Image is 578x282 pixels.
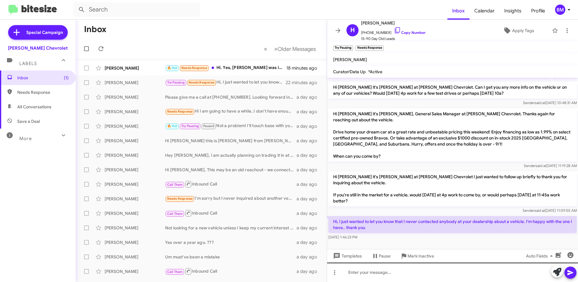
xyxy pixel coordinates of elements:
div: Not a problem! I'll touch base with you the 16th! [165,123,297,130]
span: Curator/Data Up [333,69,366,74]
span: Try Pausing [181,124,199,128]
span: More [19,136,32,141]
small: Try Pausing [333,45,353,51]
div: a day ago [297,152,322,158]
div: Hey [PERSON_NAME], I am actually planning on trading it in at [PERSON_NAME] Nissan of Stanhope, g... [165,152,297,158]
div: [PERSON_NAME] [105,254,165,260]
span: (1) [64,75,69,81]
span: Call Them [167,212,183,216]
div: a day ago [297,181,322,187]
div: a day ago [297,138,322,144]
div: Hi [PERSON_NAME] this is [PERSON_NAME] from [PERSON_NAME] in [GEOGRAPHIC_DATA], This is my cell n... [165,138,297,144]
div: a day ago [297,268,322,274]
span: Needs Response [189,80,214,84]
div: [PERSON_NAME] [105,210,165,216]
span: 🔥 Hot [167,66,177,70]
button: Mark Inactive [395,251,439,261]
span: » [274,45,278,53]
span: All Conversations [17,104,51,110]
div: Inbound Call [165,209,297,217]
div: I'm sorry but I never inquired about another vehicle I'm happy with the one that I have. [165,195,297,202]
span: Sender [DATE] 11:09:55 AM [523,208,577,213]
span: said at [534,208,545,213]
button: Previous [260,43,271,55]
a: Special Campaign [8,25,68,40]
span: Mark Inactive [408,251,434,261]
span: Paused [203,124,214,128]
div: [PERSON_NAME] [105,268,165,274]
div: [PERSON_NAME] [105,167,165,173]
span: Call Them [167,183,183,187]
div: a day ago [297,254,322,260]
span: Sender [DATE] 11:19:28 AM [524,163,577,168]
a: Profile [526,2,550,20]
span: « [264,45,267,53]
a: Copy Number [394,30,426,35]
div: Hi, I just wanted to let you know that I never contacted anybody at your dealership about a vehic... [165,79,286,86]
span: Pause [379,251,391,261]
div: a day ago [297,123,322,129]
div: a day ago [297,225,322,231]
button: Auto Fields [521,251,560,261]
div: [PERSON_NAME] [105,152,165,158]
span: Save a Deal [17,118,40,124]
a: Calendar [469,2,499,20]
span: Needs Response [181,66,207,70]
div: Inbound Call [165,267,297,275]
p: Hi [PERSON_NAME] it's [PERSON_NAME], General Sales Manager at [PERSON_NAME] Chevrolet. Thanks aga... [328,108,577,162]
a: Inbox [447,2,469,20]
div: a day ago [297,239,322,245]
div: [PERSON_NAME] [105,181,165,187]
span: [PERSON_NAME] [361,19,426,27]
p: Hi [PERSON_NAME] it's [PERSON_NAME] at [PERSON_NAME] Chevrolet. Can I get you any more info on th... [328,82,577,99]
div: a day ago [297,94,322,100]
div: Not looking for a new vehicle unless I keep my current interest rate. [165,225,297,231]
span: Needs Response [17,89,69,95]
span: Labels [19,61,37,66]
span: Auto Fields [526,251,555,261]
button: Templates [327,251,367,261]
button: Next [271,43,320,55]
span: H [350,25,355,35]
span: 🔥 Hot [167,124,177,128]
span: said at [536,163,546,168]
p: Hi, I just wanted to let you know that I never contacted anybody at your dealership about a vehic... [328,216,577,233]
div: Hi. Yes, [PERSON_NAME] was in touch. Im still considering it. Can u plz remind me how much u for ... [165,64,286,71]
span: Special Campaign [26,29,63,35]
div: 18 minutes ago [286,65,322,71]
div: [PERSON_NAME] [105,80,165,86]
div: Please give me a call at [PHONE_NUMBER]. Looking forward in hearing from you. [165,94,297,100]
span: Templates [332,251,362,261]
span: [DATE] 1:46:23 PM [328,235,357,239]
span: Call Them [167,270,183,274]
span: Apply Tags [512,25,534,36]
div: [PERSON_NAME] [105,109,165,115]
div: [PERSON_NAME] [105,225,165,231]
div: [PERSON_NAME] Chevrolet [8,45,68,51]
span: [PERSON_NAME] [333,57,367,62]
div: Um must've been a mistake [165,254,297,260]
span: said at [535,100,545,105]
div: BM [555,5,565,15]
span: Older Messages [278,46,316,52]
div: Hi [PERSON_NAME], This may be an old reachout - we connected in the fall of 2022 and purchased a ... [165,167,297,173]
div: a day ago [297,167,322,173]
div: a day ago [297,196,322,202]
a: Insights [499,2,526,20]
span: Needs Response [167,197,193,201]
small: Needs Response [356,45,383,51]
div: Hi I am going to have a while..I don't have enough equity in my Nissan Rogue..I have only had it ... [165,108,297,115]
div: 22 minutes ago [286,80,322,86]
button: Pause [367,251,395,261]
p: Hi [PERSON_NAME] it's [PERSON_NAME] at [PERSON_NAME] Chevrolet I just wanted to follow up briefly... [328,171,577,206]
span: 15-90 Day Old Leads [361,36,426,42]
span: *Active [368,69,382,74]
span: Inbox [17,75,69,81]
span: Try Pausing [167,80,185,84]
span: Needs Response [167,110,193,113]
div: [PERSON_NAME] [105,196,165,202]
span: [PHONE_NUMBER] [361,27,426,36]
